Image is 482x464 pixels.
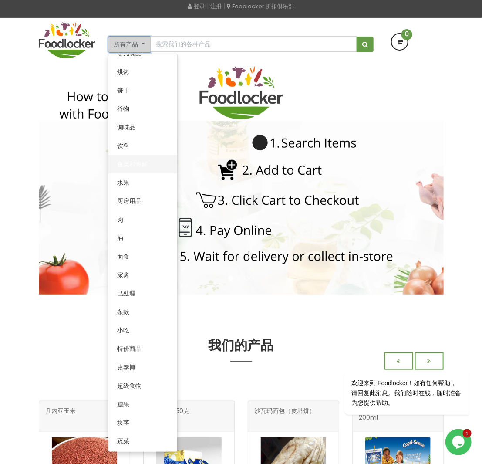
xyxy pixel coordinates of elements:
[108,99,177,118] a: 谷物
[150,36,357,52] input: 搜索我们的各种产品
[39,66,444,295] img: 下单非常简单，就像 1-2-3
[108,376,177,395] a: 超级食物
[108,339,177,358] a: 特价商品
[108,303,177,321] a: 条款
[108,81,177,99] a: 饼干
[117,123,135,132] font: 调味品
[108,136,177,155] a: 饮料
[209,336,274,355] font: 我们的产品
[445,429,473,455] iframe: 聊天小工具
[39,22,95,58] img: 食物储物柜
[117,271,129,279] font: 家禽
[108,63,177,81] a: 烘烤
[108,266,177,284] a: 家禽
[117,196,142,205] font: 厨房用品
[211,2,222,10] a: 注册
[117,234,123,242] font: 油
[117,363,135,372] font: 史泰博
[233,2,294,10] font: Foodlocker 折扣俱乐部
[117,400,129,409] font: 糖果
[117,344,142,353] font: 特价商品
[108,210,177,229] a: 肉
[108,321,177,339] a: 小吃
[117,160,148,169] font: 鱼类和海鲜
[108,247,177,266] a: 面食
[317,292,473,425] iframe: 聊天小工具
[224,2,226,10] font: |
[108,284,177,302] a: 已处理
[194,2,206,10] font: 登录
[117,326,129,335] font: 小吃
[114,40,138,49] font: 所有产品
[108,155,177,173] a: 鱼类和海鲜
[108,229,177,247] a: 油
[108,358,177,376] a: 史泰博
[108,36,151,53] button: 所有产品
[117,68,129,76] font: 烘烤
[108,432,177,450] a: 蔬菜
[227,2,294,10] a: Foodlocker 折扣俱乐部
[117,289,135,298] font: 已处理
[108,118,177,136] a: 调味品
[117,104,129,113] font: 谷物
[117,437,129,445] font: 蔬菜
[188,2,206,10] a: 登录
[46,406,76,415] font: 几内亚玉米
[117,86,129,95] font: 饼干
[207,2,209,10] font: |
[117,381,142,390] font: 超级食物
[117,141,129,150] font: 饮料
[108,395,177,413] a: 糖果
[117,308,129,316] font: 条款
[117,252,129,261] font: 面食
[117,178,129,187] font: 水果
[255,406,316,415] font: 沙瓦玛面包（皮塔饼）
[108,413,177,432] a: 块茎
[108,192,177,210] a: 厨房用品
[117,418,129,427] font: 块茎
[117,215,123,224] font: 肉
[108,173,177,192] a: 水果
[405,30,409,38] font: 0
